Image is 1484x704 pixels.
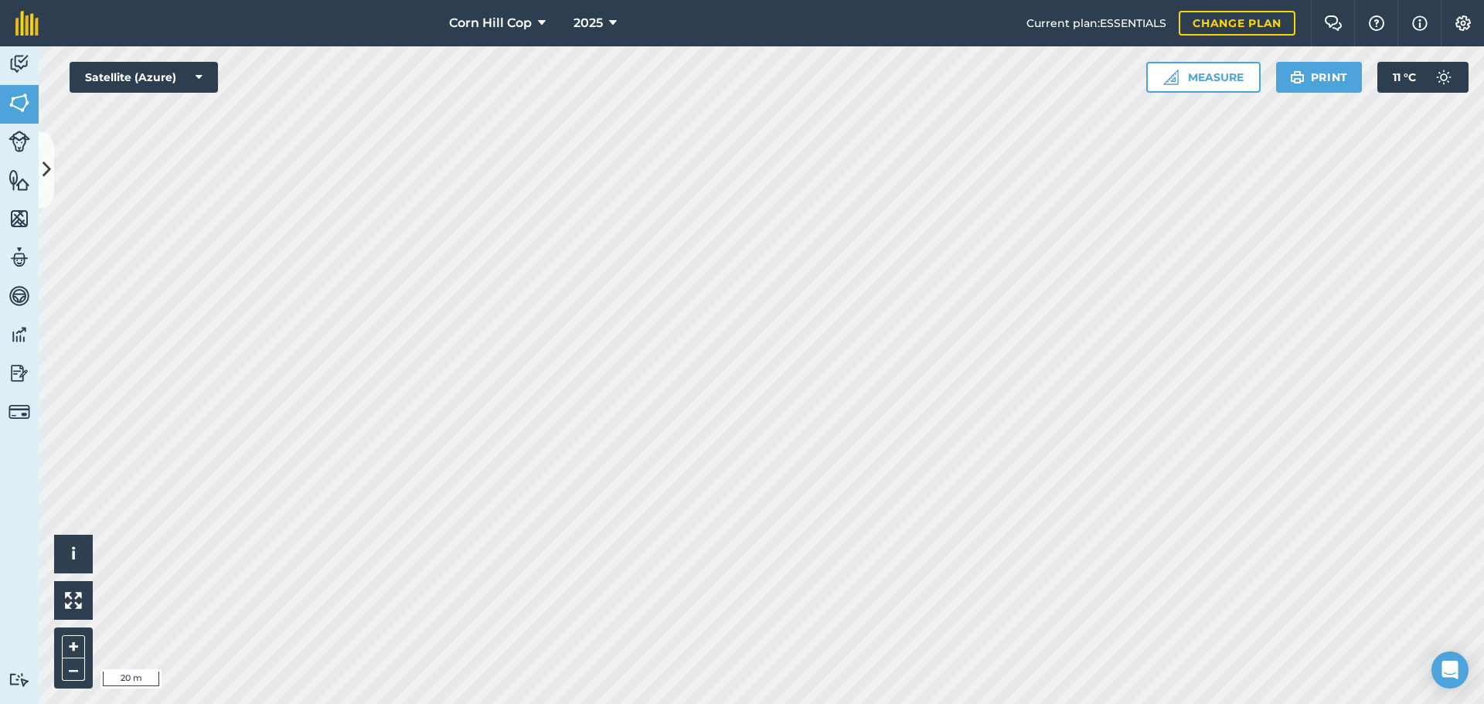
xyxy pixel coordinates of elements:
[1276,62,1363,93] button: Print
[1454,15,1472,31] img: A cog icon
[65,592,82,609] img: Four arrows, one pointing top left, one top right, one bottom right and the last bottom left
[1324,15,1343,31] img: Two speech bubbles overlapping with the left bubble in the forefront
[1412,14,1428,32] img: svg+xml;base64,PHN2ZyB4bWxucz0iaHR0cDovL3d3dy53My5vcmcvMjAwMC9zdmciIHdpZHRoPSIxNyIgaGVpZ2h0PSIxNy...
[9,168,30,192] img: svg+xml;base64,PHN2ZyB4bWxucz0iaHR0cDovL3d3dy53My5vcmcvMjAwMC9zdmciIHdpZHRoPSI1NiIgaGVpZ2h0PSI2MC...
[62,658,85,681] button: –
[9,401,30,423] img: svg+xml;base64,PD94bWwgdmVyc2lvbj0iMS4wIiBlbmNvZGluZz0idXRmLTgiPz4KPCEtLSBHZW5lcmF0b3I6IEFkb2JlIE...
[9,207,30,230] img: svg+xml;base64,PHN2ZyB4bWxucz0iaHR0cDovL3d3dy53My5vcmcvMjAwMC9zdmciIHdpZHRoPSI1NiIgaGVpZ2h0PSI2MC...
[1146,62,1261,93] button: Measure
[9,91,30,114] img: svg+xml;base64,PHN2ZyB4bWxucz0iaHR0cDovL3d3dy53My5vcmcvMjAwMC9zdmciIHdpZHRoPSI1NiIgaGVpZ2h0PSI2MC...
[1428,62,1459,93] img: svg+xml;base64,PD94bWwgdmVyc2lvbj0iMS4wIiBlbmNvZGluZz0idXRmLTgiPz4KPCEtLSBHZW5lcmF0b3I6IEFkb2JlIE...
[1163,70,1179,85] img: Ruler icon
[9,53,30,76] img: svg+xml;base64,PD94bWwgdmVyc2lvbj0iMS4wIiBlbmNvZGluZz0idXRmLTgiPz4KPCEtLSBHZW5lcmF0b3I6IEFkb2JlIE...
[9,362,30,385] img: svg+xml;base64,PD94bWwgdmVyc2lvbj0iMS4wIiBlbmNvZGluZz0idXRmLTgiPz4KPCEtLSBHZW5lcmF0b3I6IEFkb2JlIE...
[9,672,30,687] img: svg+xml;base64,PD94bWwgdmVyc2lvbj0iMS4wIiBlbmNvZGluZz0idXRmLTgiPz4KPCEtLSBHZW5lcmF0b3I6IEFkb2JlIE...
[449,14,532,32] span: Corn Hill Cop
[9,246,30,269] img: svg+xml;base64,PD94bWwgdmVyc2lvbj0iMS4wIiBlbmNvZGluZz0idXRmLTgiPz4KPCEtLSBHZW5lcmF0b3I6IEFkb2JlIE...
[1290,68,1305,87] img: svg+xml;base64,PHN2ZyB4bWxucz0iaHR0cDovL3d3dy53My5vcmcvMjAwMC9zdmciIHdpZHRoPSIxOSIgaGVpZ2h0PSIyNC...
[1367,15,1386,31] img: A question mark icon
[71,544,76,563] span: i
[1393,62,1416,93] span: 11 ° C
[1179,11,1295,36] a: Change plan
[62,635,85,658] button: +
[54,535,93,573] button: i
[1377,62,1469,93] button: 11 °C
[1026,15,1166,32] span: Current plan : ESSENTIALS
[9,131,30,152] img: svg+xml;base64,PD94bWwgdmVyc2lvbj0iMS4wIiBlbmNvZGluZz0idXRmLTgiPz4KPCEtLSBHZW5lcmF0b3I6IEFkb2JlIE...
[9,323,30,346] img: svg+xml;base64,PD94bWwgdmVyc2lvbj0iMS4wIiBlbmNvZGluZz0idXRmLTgiPz4KPCEtLSBHZW5lcmF0b3I6IEFkb2JlIE...
[70,62,218,93] button: Satellite (Azure)
[574,14,603,32] span: 2025
[1431,651,1469,689] div: Open Intercom Messenger
[9,284,30,308] img: svg+xml;base64,PD94bWwgdmVyc2lvbj0iMS4wIiBlbmNvZGluZz0idXRmLTgiPz4KPCEtLSBHZW5lcmF0b3I6IEFkb2JlIE...
[15,11,39,36] img: fieldmargin Logo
